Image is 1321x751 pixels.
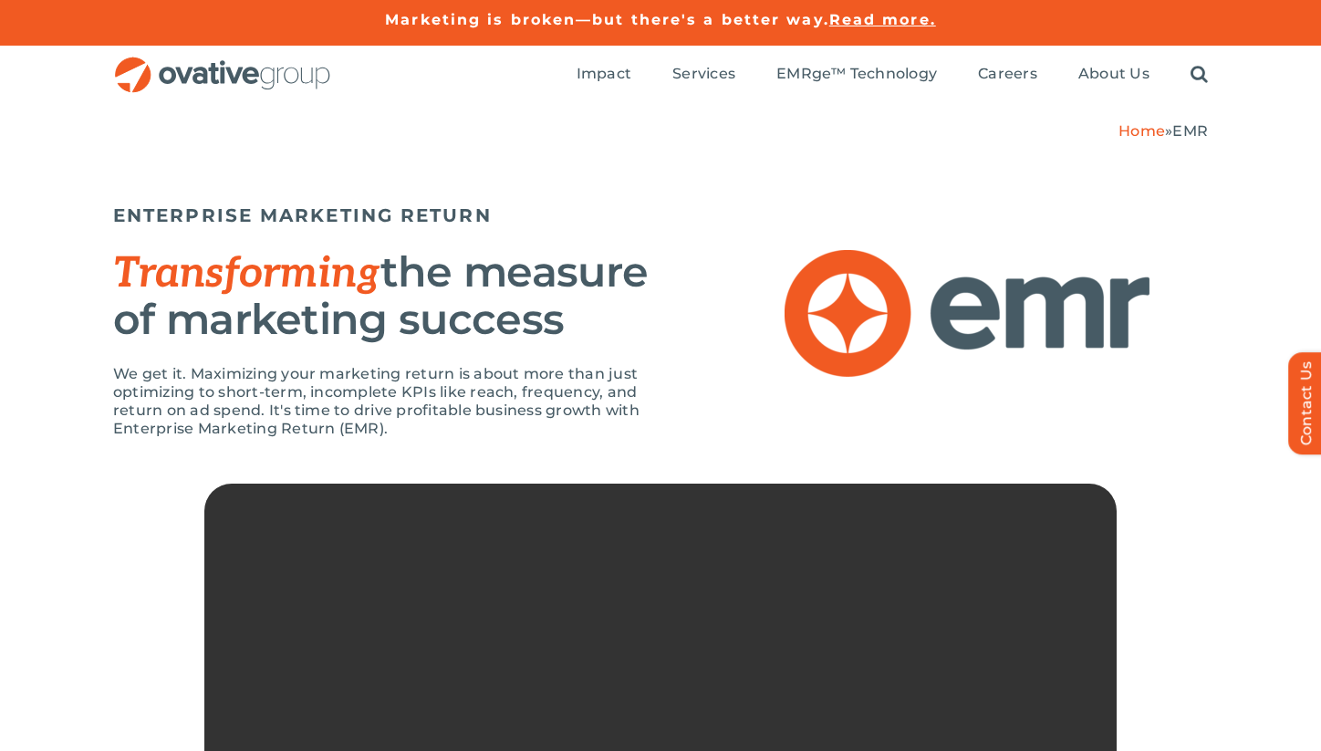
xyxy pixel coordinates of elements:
[385,11,829,28] a: Marketing is broken—but there's a better way.
[672,65,735,85] a: Services
[1118,122,1165,140] a: Home
[113,204,660,226] h5: ENTERPRISE MARKETING RETURN
[776,65,937,85] a: EMRge™ Technology
[1172,122,1208,140] span: EMR
[113,249,660,342] h2: the measure of marketing success
[978,65,1037,85] a: Careers
[776,65,937,83] span: EMRge™ Technology
[1118,122,1208,140] span: »
[829,11,936,28] a: Read more.
[1078,65,1149,85] a: About Us
[577,65,631,85] a: Impact
[785,250,1149,377] img: EMR – Logo
[113,365,660,438] p: We get it. Maximizing your marketing return is about more than just optimizing to short-term, inc...
[1078,65,1149,83] span: About Us
[672,65,735,83] span: Services
[113,248,380,299] span: Transforming
[1191,65,1208,85] a: Search
[978,65,1037,83] span: Careers
[577,46,1208,104] nav: Menu
[113,55,332,72] a: OG_Full_horizontal_RGB
[577,65,631,83] span: Impact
